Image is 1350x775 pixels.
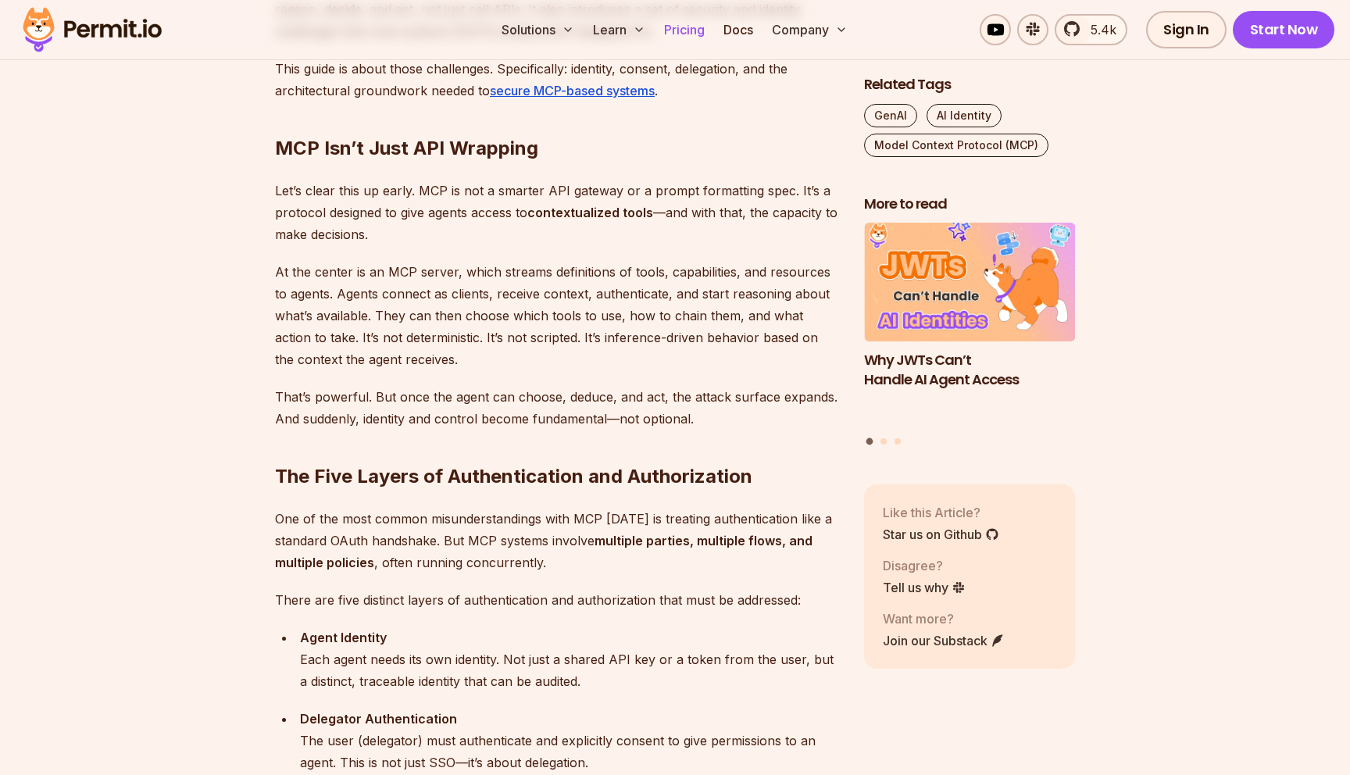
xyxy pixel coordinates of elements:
[275,180,839,245] p: Let’s clear this up early. MCP is not a smarter API gateway or a prompt formatting spec. It’s a p...
[895,438,901,445] button: Go to slide 3
[864,223,1075,429] a: Why JWTs Can’t Handle AI Agent AccessWhy JWTs Can’t Handle AI Agent Access
[766,14,854,45] button: Company
[866,438,873,445] button: Go to slide 1
[883,631,1005,650] a: Join our Substack
[864,351,1075,390] h3: Why JWTs Can’t Handle AI Agent Access
[883,556,966,575] p: Disagree?
[275,386,839,430] p: That’s powerful. But once the agent can choose, deduce, and act, the attack surface expands. And ...
[883,609,1005,628] p: Want more?
[883,525,999,544] a: Star us on Github
[490,83,655,98] a: secure MCP-based systems
[527,205,653,220] strong: contextualized tools
[864,134,1048,157] a: Model Context Protocol (MCP)
[1081,20,1116,39] span: 5.4k
[300,630,387,645] strong: Agent Identity
[864,223,1075,448] div: Posts
[658,14,711,45] a: Pricing
[864,104,917,127] a: GenAI
[300,711,457,727] strong: Delegator Authentication
[864,223,1075,342] img: Why JWTs Can’t Handle AI Agent Access
[275,58,839,102] p: This guide is about those challenges. Specifically: identity, consent, delegation, and the archit...
[275,589,839,611] p: There are five distinct layers of authentication and authorization that must be addressed:
[275,402,839,489] h2: The Five Layers of Authentication and Authorization
[864,195,1075,214] h2: More to read
[275,533,812,570] strong: multiple parties, multiple flows, and multiple policies
[1233,11,1335,48] a: Start Now
[880,438,887,445] button: Go to slide 2
[883,503,999,522] p: Like this Article?
[495,14,580,45] button: Solutions
[717,14,759,45] a: Docs
[275,73,839,161] h2: MCP Isn’t Just API Wrapping
[1146,11,1227,48] a: Sign In
[16,3,169,56] img: Permit logo
[275,261,839,370] p: At the center is an MCP server, which streams definitions of tools, capabilities, and resources t...
[1055,14,1127,45] a: 5.4k
[587,14,652,45] button: Learn
[864,223,1075,429] li: 1 of 3
[300,708,839,773] div: The user (delegator) must authenticate and explicitly consent to give permissions to an agent. Th...
[275,508,839,573] p: One of the most common misunderstandings with MCP [DATE] is treating authentication like a standa...
[927,104,1002,127] a: AI Identity
[300,627,839,692] div: Each agent needs its own identity. Not just a shared API key or a token from the user, but a dist...
[864,75,1075,95] h2: Related Tags
[883,578,966,597] a: Tell us why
